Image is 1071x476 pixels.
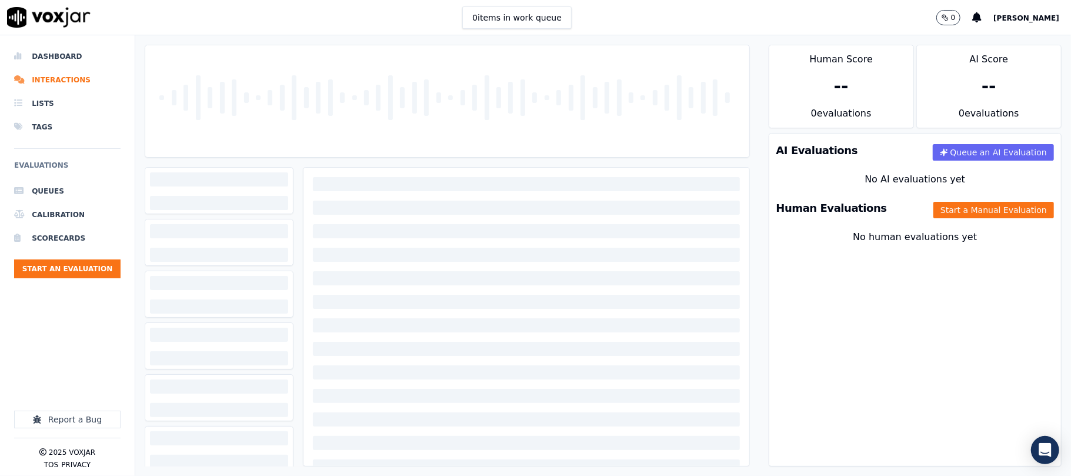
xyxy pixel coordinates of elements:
[936,10,973,25] button: 0
[993,11,1071,25] button: [PERSON_NAME]
[14,158,121,179] h6: Evaluations
[951,13,956,22] p: 0
[933,202,1054,218] button: Start a Manual Evaluation
[14,92,121,115] a: Lists
[1031,436,1059,464] div: Open Intercom Messenger
[917,106,1061,128] div: 0 evaluation s
[936,10,961,25] button: 0
[779,172,1052,187] div: No AI evaluations yet
[14,45,121,68] a: Dashboard
[834,76,849,97] div: --
[61,460,91,470] button: Privacy
[44,460,58,470] button: TOS
[14,68,121,92] a: Interactions
[917,45,1061,66] div: AI Score
[769,45,913,66] div: Human Score
[14,411,121,428] button: Report a Bug
[993,14,1059,22] span: [PERSON_NAME]
[776,145,858,156] h3: AI Evaluations
[14,227,121,250] a: Scorecards
[779,230,1052,272] div: No human evaluations yet
[462,6,572,29] button: 0items in work queue
[769,106,913,128] div: 0 evaluation s
[933,144,1054,161] button: Queue an AI Evaluation
[776,203,887,214] h3: Human Evaluations
[14,203,121,227] a: Calibration
[14,259,121,278] button: Start an Evaluation
[14,115,121,139] a: Tags
[7,7,91,28] img: voxjar logo
[49,448,95,457] p: 2025 Voxjar
[14,179,121,203] a: Queues
[982,76,996,97] div: --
